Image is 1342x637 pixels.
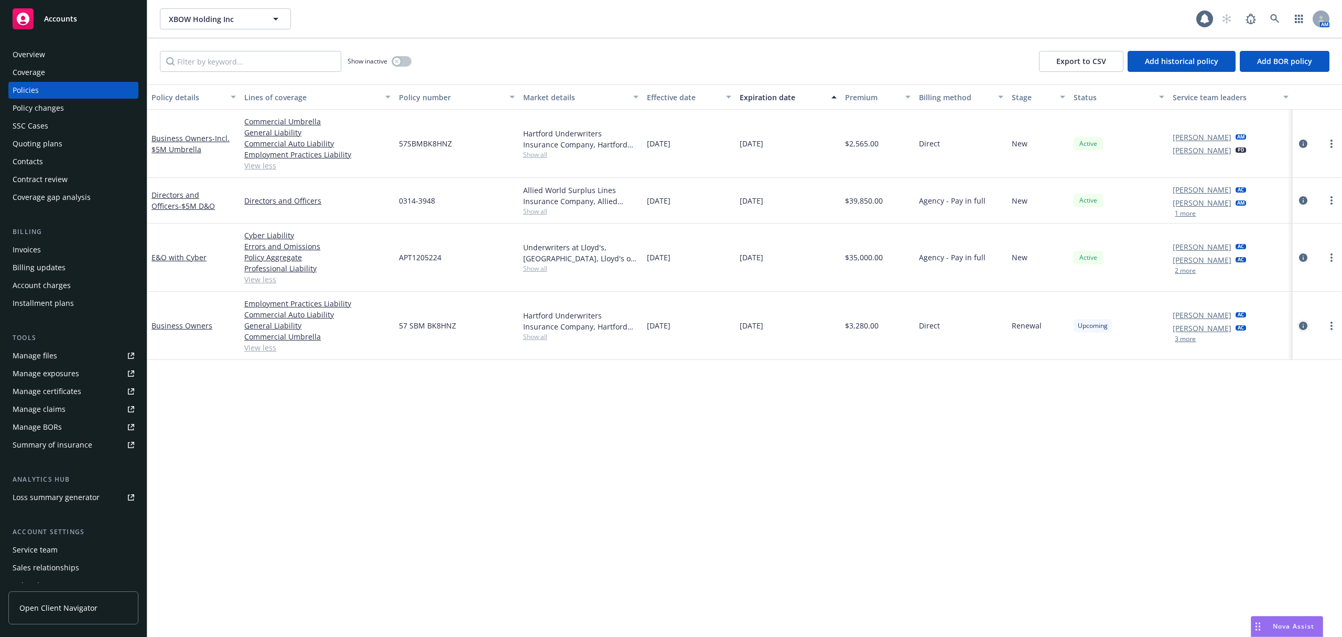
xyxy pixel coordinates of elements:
[244,241,391,252] a: Errors and Omissions
[8,259,138,276] a: Billing updates
[643,84,735,110] button: Effective date
[1012,138,1027,149] span: New
[13,46,45,63] div: Overview
[244,92,379,103] div: Lines of coverage
[13,401,66,418] div: Manage claims
[1074,92,1153,103] div: Status
[1297,137,1309,150] a: circleInformation
[169,14,259,25] span: XBOW Holding Inc
[1145,56,1218,66] span: Add historical policy
[13,277,71,294] div: Account charges
[13,135,62,152] div: Quoting plans
[244,342,391,353] a: View less
[919,138,940,149] span: Direct
[244,230,391,241] a: Cyber Liability
[44,15,77,23] span: Accounts
[523,207,638,216] span: Show all
[1257,56,1312,66] span: Add BOR policy
[845,195,883,206] span: $39,850.00
[8,189,138,206] a: Coverage gap analysis
[8,542,138,558] a: Service team
[244,298,391,309] a: Employment Practices Liability
[919,92,992,103] div: Billing method
[13,189,91,206] div: Coverage gap analysis
[13,559,79,576] div: Sales relationships
[523,128,638,150] div: Hartford Underwriters Insurance Company, Hartford Insurance Group
[399,195,435,206] span: 0314-3948
[845,252,883,263] span: $35,000.00
[8,171,138,188] a: Contract review
[13,82,39,99] div: Policies
[647,195,670,206] span: [DATE]
[8,4,138,34] a: Accounts
[1273,622,1314,631] span: Nova Assist
[1325,320,1338,332] a: more
[151,321,212,331] a: Business Owners
[523,242,638,264] div: Underwriters at Lloyd's, [GEOGRAPHIC_DATA], Lloyd's of [GEOGRAPHIC_DATA], Ambridge Partners LLC, ...
[13,419,62,436] div: Manage BORs
[8,474,138,485] div: Analytics hub
[13,295,74,312] div: Installment plans
[151,252,207,262] a: E&O with Cyber
[244,309,391,320] a: Commercial Auto Liability
[1173,197,1231,208] a: [PERSON_NAME]
[244,160,391,171] a: View less
[523,185,638,207] div: Allied World Surplus Lines Insurance Company, Allied World Assurance Company (AWAC), Socius Insur...
[8,64,138,81] a: Coverage
[8,365,138,382] a: Manage exposures
[1297,194,1309,207] a: circleInformation
[13,347,57,364] div: Manage files
[845,320,879,331] span: $3,280.00
[1325,137,1338,150] a: more
[8,241,138,258] a: Invoices
[740,320,763,331] span: [DATE]
[740,92,825,103] div: Expiration date
[8,419,138,436] a: Manage BORs
[919,320,940,331] span: Direct
[244,195,391,206] a: Directors and Officers
[160,8,291,29] button: XBOW Holding Inc
[1173,323,1231,334] a: [PERSON_NAME]
[740,252,763,263] span: [DATE]
[1240,51,1329,72] button: Add BOR policy
[13,383,81,400] div: Manage certificates
[244,138,391,149] a: Commercial Auto Liability
[8,295,138,312] a: Installment plans
[1173,310,1231,321] a: [PERSON_NAME]
[8,559,138,576] a: Sales relationships
[8,437,138,453] a: Summary of insurance
[240,84,395,110] button: Lines of coverage
[1012,252,1027,263] span: New
[1012,92,1054,103] div: Stage
[523,264,638,273] span: Show all
[8,118,138,134] a: SSC Cases
[19,602,98,613] span: Open Client Navigator
[919,195,986,206] span: Agency - Pay in full
[1173,92,1276,103] div: Service team leaders
[1173,132,1231,143] a: [PERSON_NAME]
[8,46,138,63] a: Overview
[8,527,138,537] div: Account settings
[8,82,138,99] a: Policies
[845,138,879,149] span: $2,565.00
[841,84,915,110] button: Premium
[1289,8,1309,29] a: Switch app
[147,84,240,110] button: Policy details
[13,542,58,558] div: Service team
[735,84,841,110] button: Expiration date
[399,138,452,149] span: 57SBMBK8HNZ
[1128,51,1236,72] button: Add historical policy
[13,577,73,594] div: Related accounts
[647,252,670,263] span: [DATE]
[244,331,391,342] a: Commercial Umbrella
[151,190,215,211] a: Directors and Officers
[13,437,92,453] div: Summary of insurance
[1325,194,1338,207] a: more
[647,138,670,149] span: [DATE]
[1240,8,1261,29] a: Report a Bug
[915,84,1008,110] button: Billing method
[8,577,138,594] a: Related accounts
[13,153,43,170] div: Contacts
[8,383,138,400] a: Manage certificates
